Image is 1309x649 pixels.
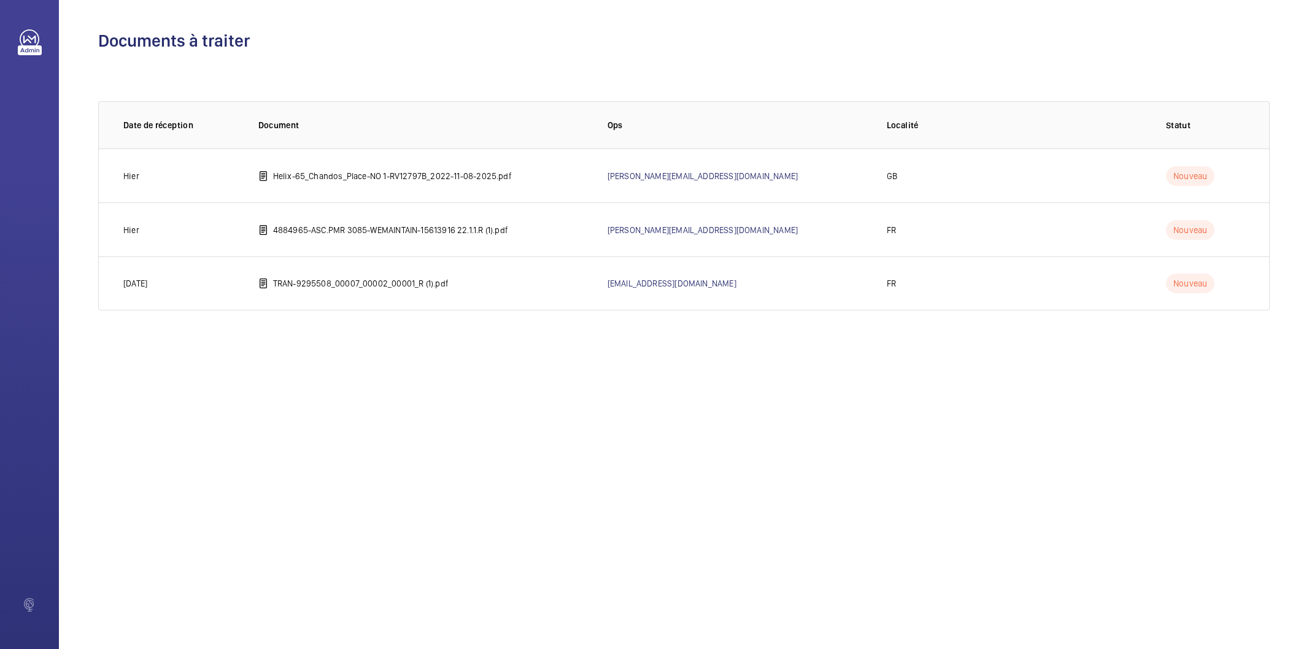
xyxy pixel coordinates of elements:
[887,277,896,290] p: FR
[887,119,1146,131] p: Localité
[1166,119,1245,131] p: Statut
[608,278,736,288] a: [EMAIL_ADDRESS][DOMAIN_NAME]
[1166,220,1214,240] p: Nouveau
[1166,166,1214,186] p: Nouveau
[123,224,139,236] p: Hier
[608,225,798,235] a: [PERSON_NAME][EMAIL_ADDRESS][DOMAIN_NAME]
[273,224,508,236] p: 4884965-ASC.PMR 3085-WEMAINTAIN-15613916 22.1.1.R (1).pdf
[887,170,897,182] p: GB
[887,224,896,236] p: FR
[608,171,798,181] a: [PERSON_NAME][EMAIL_ADDRESS][DOMAIN_NAME]
[608,119,867,131] p: Ops
[258,119,588,131] p: Document
[98,29,1270,52] h1: Documents à traiter
[273,170,512,182] p: Helix-65_Chandos_Place-NO 1-RV12797B_2022-11-08-2025.pdf
[1166,274,1214,293] p: Nouveau
[123,119,239,131] p: Date de réception
[123,277,147,290] p: [DATE]
[123,170,139,182] p: Hier
[273,277,449,290] p: TRAN-9295508_00007_00002_00001_R (1).pdf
